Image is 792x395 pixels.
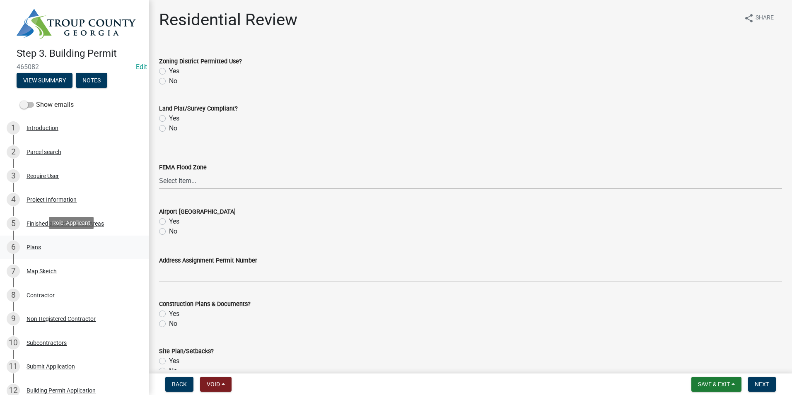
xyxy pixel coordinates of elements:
[7,265,20,278] div: 7
[20,100,74,110] label: Show emails
[207,381,220,388] span: Void
[27,244,41,250] div: Plans
[169,123,177,133] label: No
[27,221,104,226] div: Finished and Unfinished Areas
[27,173,59,179] div: Require User
[159,301,251,307] label: Construction Plans & Documents?
[169,76,177,86] label: No
[756,13,774,23] span: Share
[165,377,193,392] button: Back
[7,336,20,349] div: 10
[748,377,776,392] button: Next
[169,356,179,366] label: Yes
[136,63,147,71] wm-modal-confirm: Edit Application Number
[7,145,20,159] div: 2
[169,366,177,376] label: No
[159,106,238,112] label: Land Plat/Survey Compliant?
[737,10,780,26] button: shareShare
[27,292,55,298] div: Contractor
[27,149,61,155] div: Parcel search
[49,217,94,229] div: Role: Applicant
[136,63,147,71] a: Edit
[27,388,96,393] div: Building Permit Application
[27,340,67,346] div: Subcontractors
[744,13,754,23] i: share
[691,377,741,392] button: Save & Exit
[159,10,297,30] h1: Residential Review
[7,193,20,206] div: 4
[7,121,20,135] div: 1
[169,309,179,319] label: Yes
[27,197,77,202] div: Project Information
[159,165,207,171] label: FEMA Flood Zone
[200,377,232,392] button: Void
[7,241,20,254] div: 6
[27,316,96,322] div: Non-Registered Contractor
[169,319,177,329] label: No
[159,258,257,264] label: Address Assignment Permit Number
[159,209,236,215] label: Airport [GEOGRAPHIC_DATA]
[17,73,72,88] button: View Summary
[17,9,136,39] img: Troup County, Georgia
[7,217,20,230] div: 5
[755,381,769,388] span: Next
[7,169,20,183] div: 3
[169,217,179,226] label: Yes
[17,77,72,84] wm-modal-confirm: Summary
[76,77,107,84] wm-modal-confirm: Notes
[169,66,179,76] label: Yes
[159,349,214,354] label: Site Plan/Setbacks?
[7,312,20,325] div: 9
[27,268,57,274] div: Map Sketch
[7,289,20,302] div: 8
[159,59,242,65] label: Zoning District Permitted Use?
[169,226,177,236] label: No
[169,113,179,123] label: Yes
[76,73,107,88] button: Notes
[27,125,58,131] div: Introduction
[172,381,187,388] span: Back
[27,364,75,369] div: Submit Application
[698,381,730,388] span: Save & Exit
[17,63,133,71] span: 465082
[7,360,20,373] div: 11
[17,48,142,60] h4: Step 3. Building Permit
